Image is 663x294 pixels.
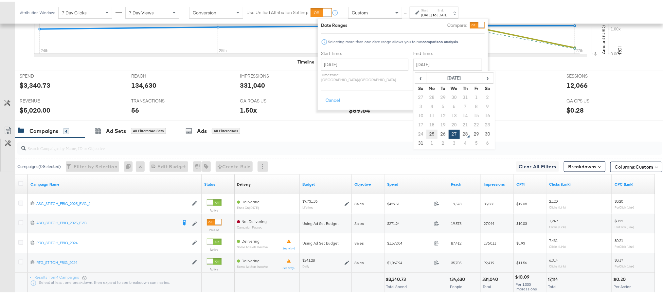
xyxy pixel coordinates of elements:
[421,11,432,16] div: [DATE]
[237,244,268,247] sub: Some Ad Sets Inactive
[302,204,313,208] sub: Lifetime
[242,237,260,242] span: Delivering
[387,239,432,244] span: $1,572.04
[386,275,408,281] div: $3,340.73
[438,7,448,11] label: End:
[386,283,407,287] span: Total Spend
[471,119,482,128] td: 22
[207,207,222,211] label: Active
[131,79,156,88] div: 134,630
[566,79,588,88] div: 12,066
[615,223,634,227] sub: Per Click (Link)
[131,96,180,102] span: TRANSACTIONS
[426,119,438,128] td: 18
[482,91,493,101] td: 2
[207,226,222,230] label: Paused
[449,101,460,110] td: 6
[482,110,493,119] td: 16
[438,82,449,91] th: Tu
[447,21,467,27] label: Compare:
[421,7,432,11] label: Start:
[63,127,69,133] div: 4
[207,266,222,270] label: Active
[548,275,560,281] div: 17,114
[613,275,628,281] div: $0.20
[566,71,616,78] span: SESSIONS
[197,126,207,133] div: Ads
[610,160,662,171] button: Columns:Custom
[20,104,50,113] div: $5,020.00
[549,236,558,241] span: 7,431
[129,8,154,14] span: 7 Day Views
[426,128,438,137] td: 25
[615,256,623,261] span: $0.17
[415,82,426,91] th: Su
[451,180,478,185] a: The number of people your ad was served to.
[302,180,349,185] a: The maximum amount you're willing to spend on your ads, on average each day or over the lifetime ...
[460,137,471,146] td: 4
[240,96,289,102] span: GA ROAS US
[416,71,426,81] span: ‹
[515,280,537,290] span: Per 1,000 Impressions
[549,180,609,185] a: The number of clicks on links appearing on your ad or Page that direct people to your sites off F...
[471,82,482,91] th: Fr
[26,138,603,150] input: Search Campaigns by Name, ID or Objective
[237,263,268,267] sub: Some Ad Sets Inactive
[471,137,482,146] td: 5
[354,219,364,224] span: Sales
[483,283,491,287] span: Total
[387,180,446,185] a: The total amount spent to date.
[193,8,216,14] span: Conversion
[451,259,461,264] span: 35,705
[471,128,482,137] td: 29
[237,204,260,208] sub: ends on [DATE]
[106,126,126,133] div: Ad Sets
[422,38,458,43] strong: comparison analysis
[549,263,566,266] sub: Clicks (Link)
[449,128,460,137] td: 27
[432,11,438,16] strong: to
[349,104,370,113] div: $89.64
[615,243,634,247] sub: Per Click (Link)
[482,128,493,137] td: 30
[564,160,605,170] button: Breakdowns
[354,180,382,185] a: Your campaign's objective.
[438,119,449,128] td: 19
[426,137,438,146] td: 1
[615,162,653,169] span: Columns:
[415,91,426,101] td: 27
[29,126,58,133] div: Campaigns
[484,180,511,185] a: The number of times your ad was served. On mobile apps an ad is counted as served the first time ...
[242,217,267,222] span: Not Delivering
[415,110,426,119] td: 10
[36,219,177,225] a: ASC_STITCH_FBIG_2025_EVG
[415,101,426,110] td: 3
[321,49,408,55] label: Start Time:
[426,101,438,110] td: 4
[237,180,251,185] a: Reflects the ability of your Ad Campaign to achieve delivery based on ad states, schedule and bud...
[482,137,493,146] td: 6
[614,283,632,287] span: Per Action
[484,219,494,224] span: 27,044
[460,91,471,101] td: 31
[131,71,180,78] span: REACH
[482,101,493,110] td: 9
[460,128,471,137] td: 28
[600,24,606,52] text: Amount (USD)
[415,128,426,137] td: 24
[17,162,61,168] div: Campaigns ( 0 Selected)
[549,243,566,247] sub: Clicks (Link)
[516,239,525,244] span: $8.93
[36,219,177,224] div: ASC_STITCH_FBIG_2025_EVG
[426,82,438,91] th: Mo
[240,79,265,88] div: 331,040
[617,45,623,52] text: ROI
[240,71,289,78] span: IMPRESSIONS
[449,110,460,119] td: 13
[302,239,349,244] div: Using Ad Set Budget
[615,263,634,266] sub: Per Click (Link)
[471,101,482,110] td: 8
[20,71,69,78] span: SPEND
[549,223,566,227] sub: Clicks (Link)
[36,239,189,244] a: PRO_STITCH_FBIG_2024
